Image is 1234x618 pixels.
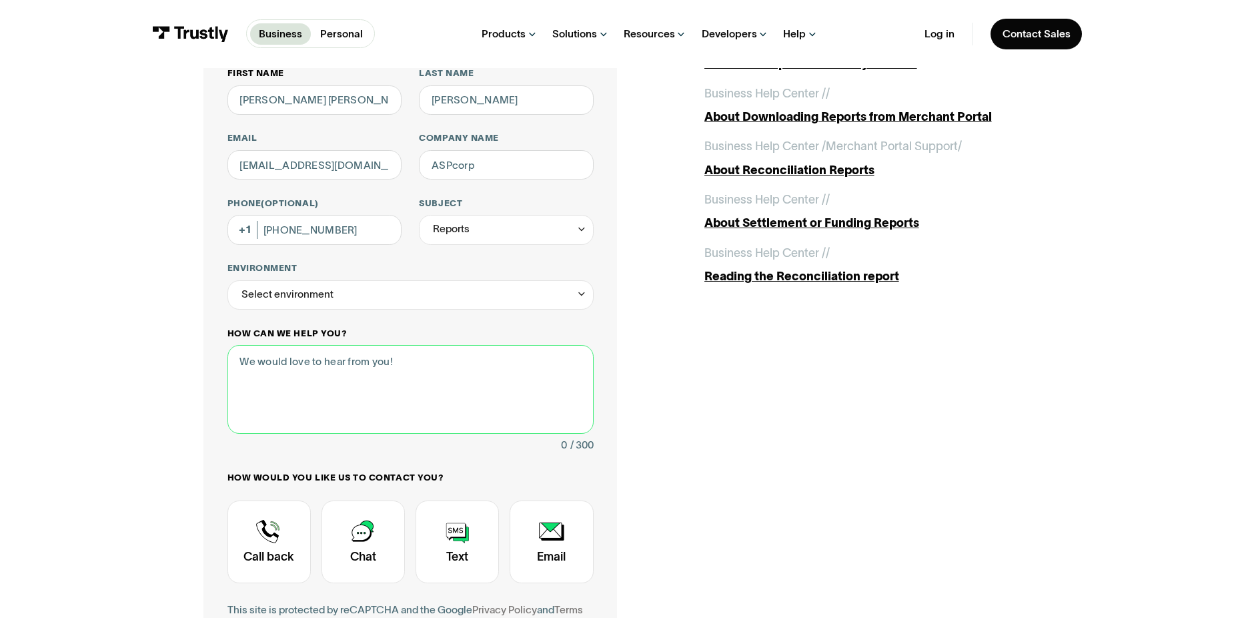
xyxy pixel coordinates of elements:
[826,191,830,209] div: /
[261,198,318,208] span: (Optional)
[419,150,593,180] input: ASPcorp
[227,215,402,244] input: (555) 555-5555
[419,215,593,244] div: Reports
[783,27,806,41] div: Help
[704,244,1031,286] a: Business Help Center //Reading the Reconciliation report
[227,67,402,79] label: First name
[704,137,1031,179] a: Business Help Center /Merchant Portal Support/About Reconciliation Reports
[482,27,526,41] div: Products
[561,436,567,454] div: 0
[472,604,537,615] a: Privacy Policy
[241,286,334,304] div: Select environment
[227,328,594,340] label: How can we help you?
[1003,27,1071,41] div: Contact Sales
[704,137,826,156] div: Business Help Center /
[704,85,826,103] div: Business Help Center /
[826,85,830,103] div: /
[320,26,363,41] p: Personal
[552,27,597,41] div: Solutions
[570,436,594,454] div: / 300
[419,132,593,144] label: Company name
[419,85,593,115] input: Howard
[152,26,229,42] img: Trustly Logo
[704,162,1031,180] div: About Reconciliation Reports
[433,220,470,238] div: Reports
[704,85,1031,126] a: Business Help Center //About Downloading Reports from Merchant Portal
[311,23,372,45] a: Personal
[704,191,826,209] div: Business Help Center /
[991,19,1082,50] a: Contact Sales
[419,198,593,210] label: Subject
[624,27,675,41] div: Resources
[419,67,593,79] label: Last name
[227,198,402,210] label: Phone
[704,214,1031,232] div: About Settlement or Funding Reports
[704,268,1031,286] div: Reading the Reconciliation report
[702,27,757,41] div: Developers
[259,26,302,41] p: Business
[227,132,402,144] label: Email
[227,280,594,310] div: Select environment
[704,244,826,262] div: Business Help Center /
[958,137,962,156] div: /
[250,23,312,45] a: Business
[227,85,402,115] input: Alex
[826,244,830,262] div: /
[227,150,402,180] input: alex@mail.com
[826,137,958,156] div: Merchant Portal Support
[924,27,955,41] a: Log in
[704,191,1031,232] a: Business Help Center //About Settlement or Funding Reports
[227,262,594,274] label: Environment
[227,472,594,484] label: How would you like us to contact you?
[704,108,1031,126] div: About Downloading Reports from Merchant Portal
